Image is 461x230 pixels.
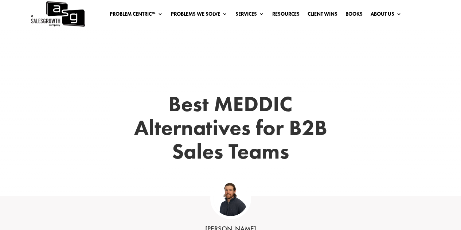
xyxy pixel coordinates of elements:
[308,11,337,19] a: Client Wins
[110,92,351,167] h1: Best MEDDIC Alternatives for B2B Sales Teams
[345,11,363,19] a: Books
[110,11,163,19] a: Problem Centric™
[371,11,402,19] a: About Us
[272,11,300,19] a: Resources
[235,11,264,19] a: Services
[213,181,248,216] img: ASG Co_alternate lockup (1)
[171,11,227,19] a: Problems We Solve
